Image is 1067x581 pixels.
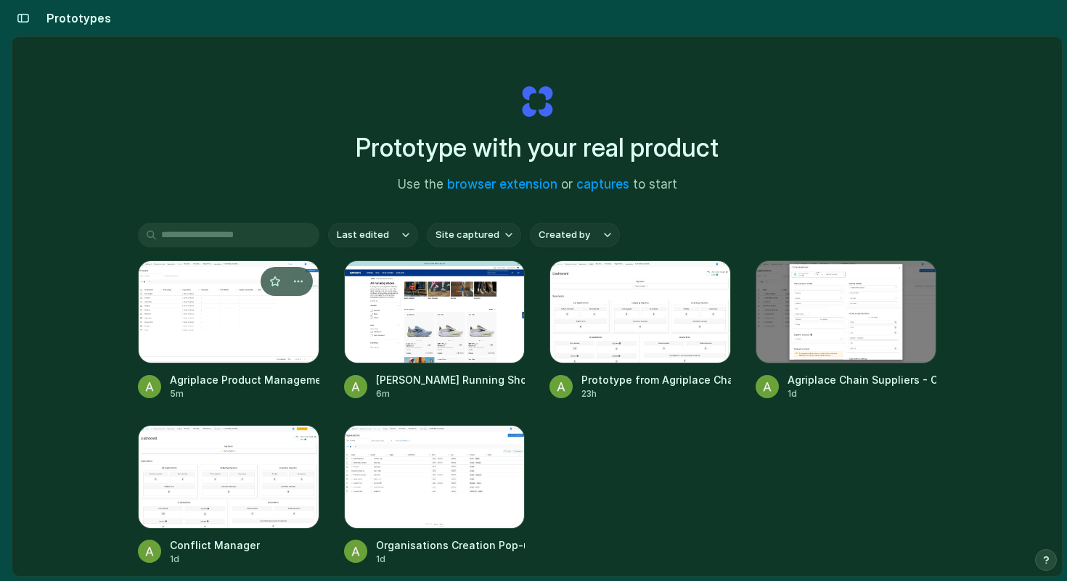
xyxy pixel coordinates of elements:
[138,260,319,400] a: Agriplace Product Management FlowAgriplace Product Management Flow5m
[576,177,629,191] a: captures
[376,387,526,400] div: 6m
[170,537,260,553] div: Conflict Manager
[549,260,731,400] a: Prototype from Agriplace Chain DashboardPrototype from Agriplace Chain Dashboard23h
[788,387,937,400] div: 1d
[581,387,731,400] div: 23h
[328,223,418,247] button: Last edited
[530,223,620,247] button: Created by
[356,128,719,167] h1: Prototype with your real product
[376,372,526,387] div: [PERSON_NAME] Running Shoes Purchase Focus
[170,372,319,387] div: Agriplace Product Management Flow
[447,177,557,191] a: browser extension
[138,425,319,565] a: Conflict ManagerConflict Manager1d
[344,425,526,565] a: Organisations Creation Pop-up for AgriplaceOrganisations Creation Pop-up for Agriplace1d
[376,537,526,553] div: Organisations Creation Pop-up for Agriplace
[170,553,260,566] div: 1d
[539,228,590,242] span: Created by
[41,9,111,27] h2: Prototypes
[170,387,319,400] div: 5m
[436,228,499,242] span: Site captured
[581,372,731,387] div: Prototype from Agriplace Chain Dashboard
[398,176,677,194] span: Use the or to start
[344,260,526,400] a: Brooks Running Shoes Purchase Focus[PERSON_NAME] Running Shoes Purchase Focus6m
[788,372,937,387] div: Agriplace Chain Suppliers - Organization Search
[337,228,389,242] span: Last edited
[427,223,521,247] button: Site captured
[756,260,937,400] a: Agriplace Chain Suppliers - Organization SearchAgriplace Chain Suppliers - Organization Search1d
[376,553,526,566] div: 1d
